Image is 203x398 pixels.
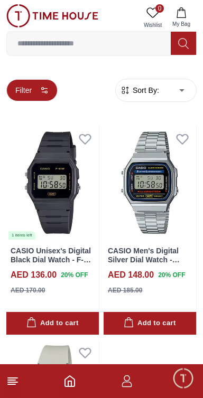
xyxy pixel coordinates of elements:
[168,20,195,28] span: My Bag
[8,231,35,240] div: 1 items left
[108,286,142,295] div: AED 185.00
[6,79,58,101] button: Filter
[6,312,99,335] button: Add to cart
[158,270,185,280] span: 20 % OFF
[104,125,196,240] img: CASIO Men's Digital Silver Dial Watch - A168WA-1W
[140,21,166,29] span: Wishlist
[6,125,99,240] a: CASIO Unisex's Digital Black Dial Watch - F-91WB-8ADF1 items left
[108,247,180,273] a: CASIO Men's Digital Silver Dial Watch - A168WA-1W
[6,4,98,27] img: ...
[120,85,159,96] button: Sort By:
[155,4,164,13] span: 0
[166,4,197,31] button: My Bag
[11,286,45,295] div: AED 170.00
[131,85,159,96] span: Sort By:
[108,269,154,281] h4: AED 148.00
[61,270,88,280] span: 20 % OFF
[140,4,166,31] a: 0Wishlist
[11,247,91,273] a: CASIO Unisex's Digital Black Dial Watch - F-91WB-8ADF
[124,317,176,329] div: Add to cart
[26,317,78,329] div: Add to cart
[63,375,76,387] a: Home
[172,367,195,390] div: Chat Widget
[11,269,57,281] h4: AED 136.00
[104,312,196,335] button: Add to cart
[6,125,99,240] img: CASIO Unisex's Digital Black Dial Watch - F-91WB-8ADF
